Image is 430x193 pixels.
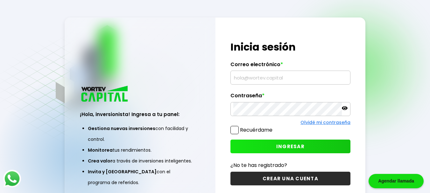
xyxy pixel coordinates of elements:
[3,170,21,188] img: logos_whatsapp-icon.242b2217.svg
[240,126,272,134] label: Recuérdame
[88,158,112,164] span: Crea valor
[233,71,348,84] input: hola@wortev.capital
[230,93,350,102] label: Contraseña
[300,119,350,126] a: Olvidé mi contraseña
[230,172,350,185] button: CREAR UNA CUENTA
[230,61,350,71] label: Correo electrónico
[230,140,350,153] button: INGRESAR
[88,166,192,188] li: con el programa de referidos.
[80,111,200,118] h3: ¡Hola, inversionista! Ingresa a tu panel:
[230,161,350,185] a: ¿No te has registrado?CREAR UNA CUENTA
[88,145,192,155] li: tus rendimientos.
[80,85,130,104] img: logo_wortev_capital
[369,174,424,188] div: Agendar llamada
[88,123,192,145] li: con facilidad y control.
[276,143,305,150] span: INGRESAR
[88,155,192,166] li: a través de inversiones inteligentes.
[88,169,157,175] span: Invita y [GEOGRAPHIC_DATA]
[230,161,350,169] p: ¿No te has registrado?
[230,39,350,55] h1: Inicia sesión
[88,125,155,132] span: Gestiona nuevas inversiones
[88,147,113,153] span: Monitorea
